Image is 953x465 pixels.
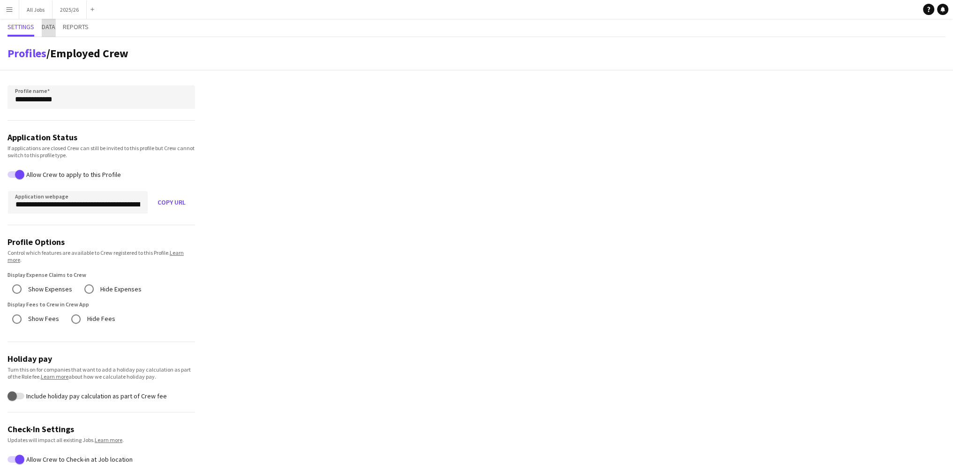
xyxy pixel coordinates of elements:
[53,0,87,19] button: 2025/26
[41,373,68,380] a: Learn more
[85,312,115,326] label: Hide Fees
[8,353,195,364] h3: Holiday pay
[8,46,128,61] h1: /
[8,236,195,247] h3: Profile Options
[8,249,195,263] div: Control which features are available to Crew registered to this Profile. .
[8,145,195,159] div: If applications are closed Crew can still be invited to this profile but Crew cannot switch to th...
[98,282,142,297] label: Hide Expenses
[24,171,121,178] label: Allow Crew to apply to this Profile
[8,424,195,435] h3: Check-In Settings
[19,0,53,19] button: All Jobs
[26,282,72,297] label: Show Expenses
[24,456,133,463] label: Allow Crew to Check-in at Job location
[63,23,89,30] span: Reports
[8,249,184,263] a: Learn more
[24,392,167,399] label: Include holiday pay calculation as part of Crew fee
[8,300,195,309] label: Display Fees to Crew in Crew App
[8,436,195,443] div: Updates will impact all existing Jobs. .
[26,312,59,326] label: Show Fees
[8,132,195,143] h3: Application Status
[42,23,55,30] span: Data
[95,436,122,443] a: Learn more
[8,366,195,380] div: Turn this on for companies that want to add a holiday pay calculation as part of the Role fee. ab...
[8,271,195,279] label: Display Expense Claims to Crew
[8,46,46,61] a: Profiles
[8,23,34,30] span: Settings
[50,46,128,61] span: Employed Crew
[148,191,195,213] button: Copy URL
